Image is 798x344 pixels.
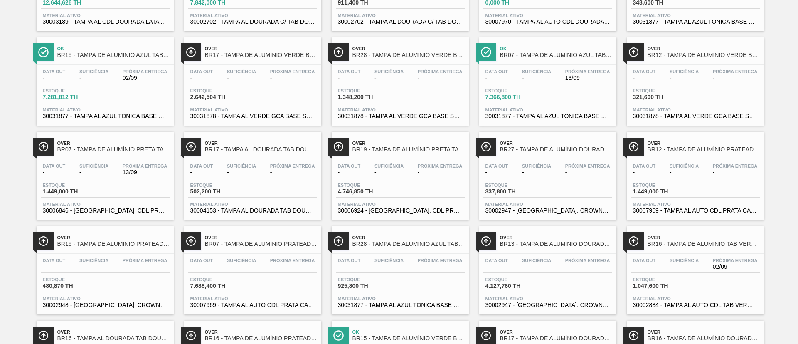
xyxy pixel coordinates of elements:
[485,13,610,18] span: Material ativo
[79,264,108,270] span: -
[43,163,66,168] span: Data out
[713,163,758,168] span: Próxima Entrega
[522,169,551,176] span: -
[205,46,317,51] span: Over
[338,88,396,93] span: Estoque
[123,264,167,270] span: -
[43,283,101,289] span: 480,870 TH
[473,31,621,126] a: ÍconeOkBR07 - TAMPA DE ALUMÍNIO AZUL TAB AZUL BALLData out-Suficiência-Próxima Entrega13/09Estoqu...
[633,169,656,176] span: -
[43,94,101,100] span: 7.281,812 TH
[628,141,639,152] img: Ícone
[205,241,317,247] span: BR07 - TAMPA DE ALUMÍNIO PRATEADA CANPACK CDL
[57,46,170,51] span: Ok
[190,183,249,188] span: Estoque
[500,46,612,51] span: Ok
[485,183,544,188] span: Estoque
[473,126,621,220] a: ÍconeOverBR27 - TAMPA DE ALUMÍNIO DOURADA CROWN ISEData out-Suficiência-Próxima Entrega-Estoque33...
[43,169,66,176] span: -
[178,126,325,220] a: ÍconeOverBR17 - TAMPA AL DOURADA TAB DOURADA CANPACK CDLData out-Suficiência-Próxima Entrega-Esto...
[57,52,170,58] span: BR15 - TAMPA DE ALUMÍNIO AZUL TAB AZUL BALL
[270,163,315,168] span: Próxima Entrega
[205,52,317,58] span: BR17 - TAMPA DE ALUMÍNIO VERDE BALL
[352,241,465,247] span: BR28 - TAMPA DE ALUMÍNIO AZUL TAB AZUL BALL
[500,141,612,146] span: Over
[522,69,551,74] span: Suficiência
[500,52,612,58] span: BR07 - TAMPA DE ALUMÍNIO AZUL TAB AZUL BALL
[79,169,108,176] span: -
[270,75,315,81] span: -
[485,113,610,119] span: 30031877 - TAMPA AL AZUL TONICA BASE SOLVENTE
[338,302,463,308] span: 30031877 - TAMPA AL AZUL TONICA BASE SOLVENTE
[633,69,656,74] span: Data out
[473,220,621,314] a: ÍconeOverBR13 - TAMPA DE ALUMÍNIO DOURADA CROWN ISEData out-Suficiência-Próxima Entrega-Estoque4....
[418,75,463,81] span: -
[338,277,396,282] span: Estoque
[190,283,249,289] span: 7.688,400 TH
[190,107,315,112] span: Material ativo
[633,183,691,188] span: Estoque
[481,141,491,152] img: Ícone
[190,169,213,176] span: -
[633,202,758,207] span: Material ativo
[648,235,760,240] span: Over
[30,31,178,126] a: ÍconeOkBR15 - TAMPA DE ALUMÍNIO AZUL TAB AZUL BALLData out-Suficiência-Próxima Entrega02/09Estoqu...
[79,258,108,263] span: Suficiência
[190,75,213,81] span: -
[190,264,213,270] span: -
[633,277,691,282] span: Estoque
[190,13,315,18] span: Material ativo
[205,235,317,240] span: Over
[333,47,344,57] img: Ícone
[190,88,249,93] span: Estoque
[338,183,396,188] span: Estoque
[338,113,463,119] span: 30031878 - TAMPA AL VERDE GCA BASE SOLVENTE
[485,277,544,282] span: Estoque
[38,236,49,246] img: Ícone
[338,19,463,25] span: 30002702 - TAMPA AL DOURADA C/ TAB DOURADO
[485,88,544,93] span: Estoque
[522,163,551,168] span: Suficiência
[565,163,610,168] span: Próxima Entrega
[190,94,249,100] span: 2.642,504 TH
[713,75,758,81] span: -
[713,258,758,263] span: Próxima Entrega
[270,169,315,176] span: -
[648,141,760,146] span: Over
[374,264,404,270] span: -
[190,113,315,119] span: 30031878 - TAMPA AL VERDE GCA BASE SOLVENTE
[670,69,699,74] span: Suficiência
[633,302,758,308] span: 30002884 - TAMPA AL AUTO CDL TAB VERM CANPACK
[485,208,610,214] span: 30002947 - TAMPA AL. CROWN; DOURADA; ISE
[38,330,49,341] img: Ícone
[374,75,404,81] span: -
[123,169,167,176] span: 13/09
[565,169,610,176] span: -
[628,47,639,57] img: Ícone
[633,258,656,263] span: Data out
[338,208,463,214] span: 30006924 - TAMPA AL. CDL PRETA C/TAB PRETO GRAVADO
[485,202,610,207] span: Material ativo
[485,107,610,112] span: Material ativo
[485,283,544,289] span: 4.127,760 TH
[418,69,463,74] span: Próxima Entrega
[43,75,66,81] span: -
[43,88,101,93] span: Estoque
[43,202,167,207] span: Material ativo
[633,113,758,119] span: 30031878 - TAMPA AL VERDE GCA BASE SOLVENTE
[633,13,758,18] span: Material ativo
[123,163,167,168] span: Próxima Entrega
[43,258,66,263] span: Data out
[374,163,404,168] span: Suficiência
[338,296,463,301] span: Material ativo
[190,208,315,214] span: 30004153 - TAMPA AL DOURADA TAB DOURADO CDL CANPACK
[338,202,463,207] span: Material ativo
[270,258,315,263] span: Próxima Entrega
[352,52,465,58] span: BR28 - TAMPA DE ALUMÍNIO VERDE BALL
[633,75,656,81] span: -
[670,264,699,270] span: -
[338,107,463,112] span: Material ativo
[565,75,610,81] span: 13/09
[485,75,508,81] span: -
[270,264,315,270] span: -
